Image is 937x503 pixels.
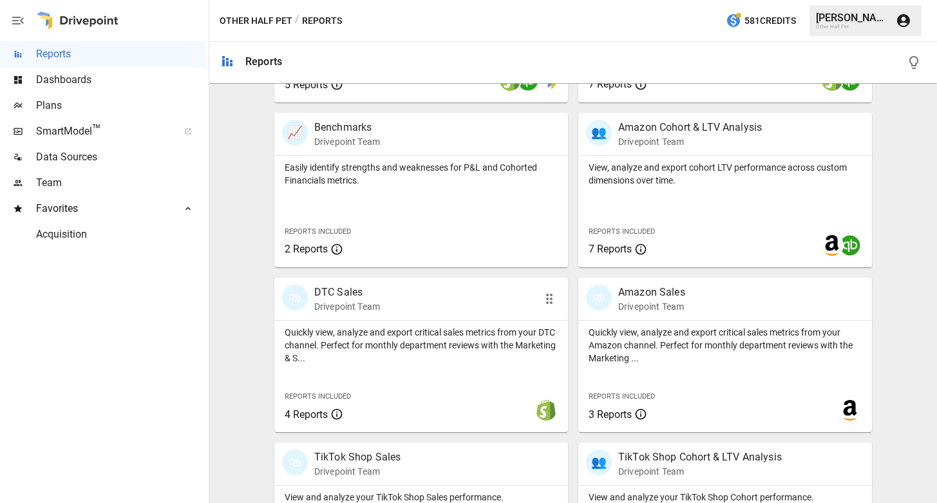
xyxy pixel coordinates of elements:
[618,465,782,478] p: Drivepoint Team
[618,135,762,148] p: Drivepoint Team
[285,326,558,365] p: Quickly view, analyze and export critical sales metrics from your DTC channel. Perfect for monthl...
[589,408,632,421] span: 3 Reports
[285,79,328,91] span: 5 Reports
[314,300,380,313] p: Drivepoint Team
[285,161,558,187] p: Easily identify strengths and weaknesses for P&L and Cohorted Financials metrics.
[721,9,801,33] button: 581Credits
[285,392,351,401] span: Reports Included
[589,326,862,365] p: Quickly view, analyze and export critical sales metrics from your Amazon channel. Perfect for mon...
[589,392,655,401] span: Reports Included
[589,227,655,236] span: Reports Included
[589,161,862,187] p: View, analyze and export cohort LTV performance across custom dimensions over time.
[220,13,292,29] button: Other Half Pet
[282,450,308,475] div: 🛍
[92,122,101,138] span: ™
[314,465,401,478] p: Drivepoint Team
[618,300,685,313] p: Drivepoint Team
[245,55,282,68] div: Reports
[589,78,632,90] span: 7 Reports
[618,285,685,300] p: Amazon Sales
[840,235,860,256] img: quickbooks
[744,13,796,29] span: 581 Credits
[314,450,401,465] p: TikTok Shop Sales
[816,24,888,30] div: Other Half Pet
[816,12,888,24] div: [PERSON_NAME]
[36,72,206,88] span: Dashboards
[285,227,351,236] span: Reports Included
[586,285,612,310] div: 🛍
[840,400,860,421] img: amazon
[36,98,206,113] span: Plans
[586,450,612,475] div: 👥
[314,120,380,135] p: Benchmarks
[314,135,380,148] p: Drivepoint Team
[618,120,762,135] p: Amazon Cohort & LTV Analysis
[285,408,328,421] span: 4 Reports
[36,227,206,242] span: Acquisition
[586,120,612,146] div: 👥
[36,149,206,165] span: Data Sources
[589,243,632,255] span: 7 Reports
[285,243,328,255] span: 2 Reports
[36,201,170,216] span: Favorites
[536,400,556,421] img: shopify
[282,285,308,310] div: 🛍
[295,13,299,29] div: /
[36,124,170,139] span: SmartModel
[314,285,380,300] p: DTC Sales
[618,450,782,465] p: TikTok Shop Cohort & LTV Analysis
[36,46,206,62] span: Reports
[822,235,842,256] img: amazon
[282,120,308,146] div: 📈
[36,175,206,191] span: Team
